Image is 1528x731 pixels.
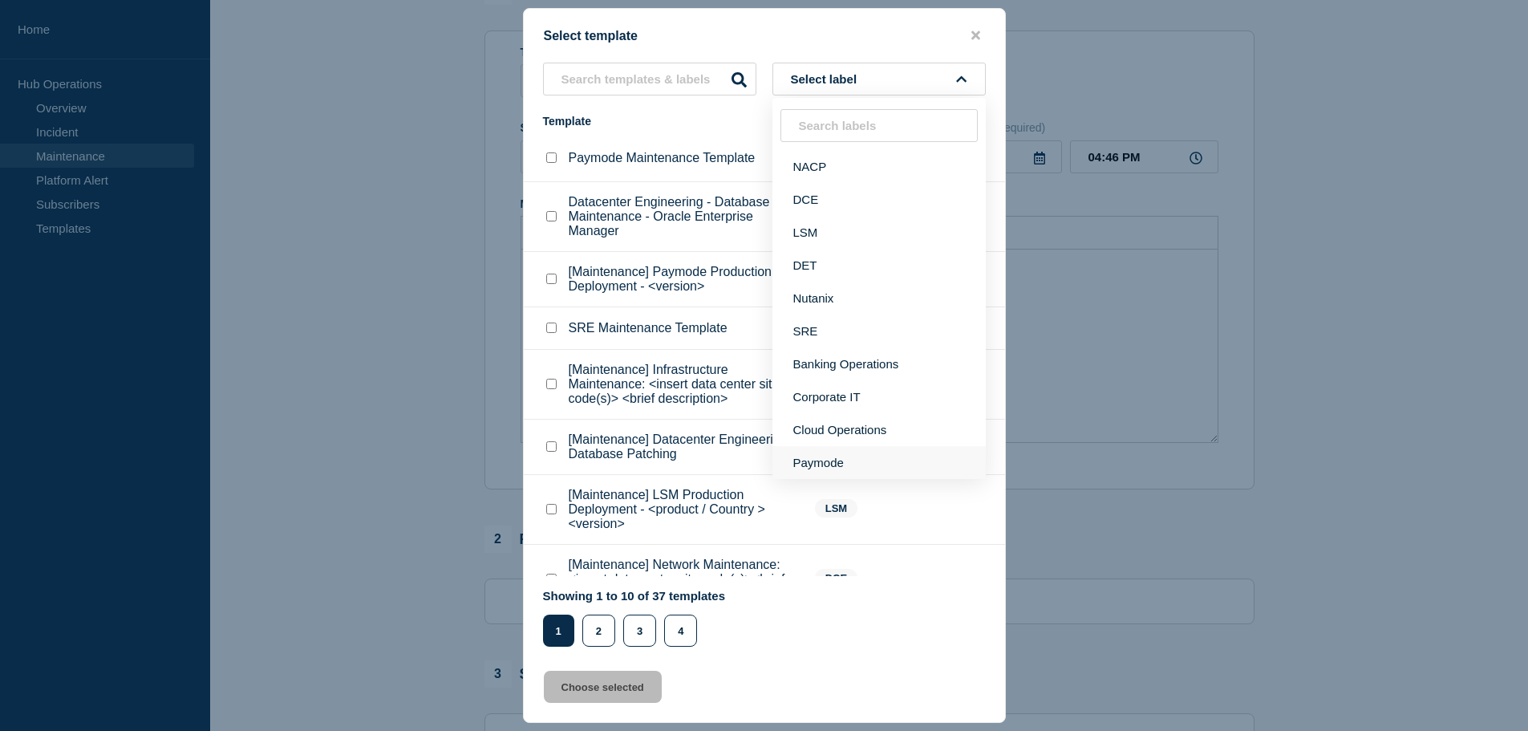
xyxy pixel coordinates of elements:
[815,499,857,518] span: LSM
[664,615,697,647] button: 4
[546,152,557,163] input: Paymode Maintenance Template checkbox
[546,379,557,389] input: [Maintenance] Infrastructure Maintenance: <insert data center site code(s)> <brief description> c...
[546,211,557,221] input: Datacenter Engineering - Database Maintenance - Oracle Enterprise Manager checkbox
[546,441,557,452] input: [Maintenance] Datacenter Engineering- Database Patching checkbox
[569,558,799,601] p: [Maintenance] Network Maintenance: <insert data center site code(s)><brief description>
[546,274,557,284] input: [Maintenance] Paymode Production Deployment - <version> checkbox
[967,28,985,43] button: close button
[772,282,986,315] button: Nutanix
[791,72,864,86] span: Select label
[543,615,574,647] button: 1
[546,323,557,333] input: SRE Maintenance Template checkbox
[772,413,986,446] button: Cloud Operations
[772,183,986,216] button: DCE
[772,150,986,183] button: NACP
[582,615,615,647] button: 2
[780,109,978,142] input: Search labels
[543,63,756,95] input: Search templates & labels
[544,671,662,703] button: Choose selected
[772,216,986,249] button: LSM
[569,433,799,461] p: [Maintenance] Datacenter Engineering- Database Patching
[569,195,799,238] p: Datacenter Engineering - Database Maintenance - Oracle Enterprise Manager
[772,347,986,380] button: Banking Operations
[543,115,799,128] div: Template
[569,363,799,406] p: [Maintenance] Infrastructure Maintenance: <insert data center site code(s)> <brief description>
[569,321,728,335] p: SRE Maintenance Template
[772,446,986,479] button: Paymode
[772,315,986,347] button: SRE
[772,249,986,282] button: DET
[524,28,1005,43] div: Select template
[543,589,726,603] p: Showing 1 to 10 of 37 templates
[772,380,986,413] button: Corporate IT
[546,504,557,514] input: [Maintenance] LSM Production Deployment - <product / Country > <version> checkbox
[569,151,756,165] p: Paymode Maintenance Template
[815,569,857,587] span: DCE
[546,574,557,584] input: [Maintenance] Network Maintenance: <insert data center site code(s)><brief description> checkbox
[569,265,799,294] p: [Maintenance] Paymode Production Deployment - <version>
[772,63,986,95] button: Select label
[623,615,656,647] button: 3
[569,488,799,531] p: [Maintenance] LSM Production Deployment - <product / Country > <version>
